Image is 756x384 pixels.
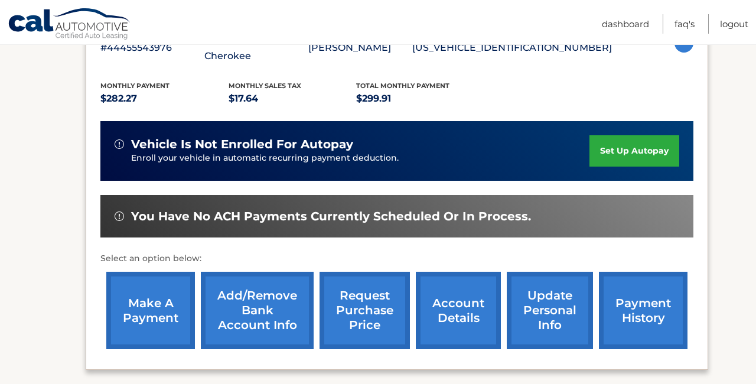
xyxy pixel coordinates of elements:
[201,272,314,349] a: Add/Remove bank account info
[412,40,612,56] p: [US_VEHICLE_IDENTIFICATION_NUMBER]
[674,14,695,34] a: FAQ's
[131,137,353,152] span: vehicle is not enrolled for autopay
[599,272,687,349] a: payment history
[416,272,501,349] a: account details
[308,40,412,56] p: [PERSON_NAME]
[507,272,593,349] a: update personal info
[229,82,301,90] span: Monthly sales Tax
[602,14,649,34] a: Dashboard
[115,139,124,149] img: alert-white.svg
[720,14,748,34] a: Logout
[100,90,229,107] p: $282.27
[115,211,124,221] img: alert-white.svg
[106,272,195,349] a: make a payment
[356,90,484,107] p: $299.91
[356,82,449,90] span: Total Monthly Payment
[100,82,170,90] span: Monthly Payment
[320,272,410,349] a: request purchase price
[589,135,679,167] a: set up autopay
[100,40,204,56] p: #44455543976
[229,90,357,107] p: $17.64
[131,152,589,165] p: Enroll your vehicle in automatic recurring payment deduction.
[100,252,693,266] p: Select an option below:
[204,31,308,64] p: 2023 Jeep Grand Cherokee
[131,209,531,224] span: You have no ACH payments currently scheduled or in process.
[8,8,132,42] a: Cal Automotive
